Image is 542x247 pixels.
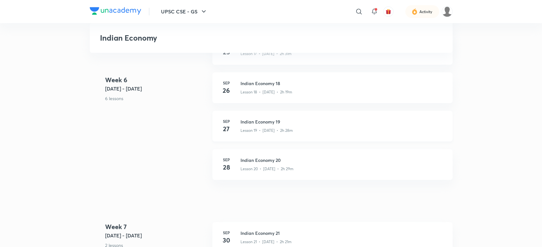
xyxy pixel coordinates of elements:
h3: Indian Economy [100,33,350,43]
h6: Sep [220,157,233,163]
p: Lesson 19 • [DATE] • 2h 28m [240,128,293,133]
p: Lesson 21 • [DATE] • 2h 21m [240,239,292,245]
h3: Indian Economy 20 [240,157,445,163]
h4: 26 [220,86,233,95]
h6: Sep [220,80,233,86]
img: Company Logo [90,7,141,15]
h4: Week 7 [105,222,207,232]
h5: [DATE] - [DATE] [105,85,207,92]
h4: 28 [220,163,233,172]
a: Company Logo [90,7,141,16]
a: Sep28Indian Economy 20Lesson 20 • [DATE] • 2h 29m [212,149,453,187]
h6: Sep [220,118,233,124]
img: avatar [386,9,391,14]
p: Lesson 17 • [DATE] • 2h 31m [240,51,292,57]
h5: [DATE] - [DATE] [105,232,207,239]
h3: Indian Economy 18 [240,80,445,87]
h4: Week 6 [105,75,207,85]
button: avatar [383,6,393,17]
h4: 30 [220,235,233,245]
p: Lesson 18 • [DATE] • 2h 19m [240,89,292,95]
h6: Sep [220,230,233,235]
h3: Indian Economy 21 [240,230,445,236]
p: Lesson 20 • [DATE] • 2h 29m [240,166,294,172]
h4: 27 [220,124,233,134]
h3: Indian Economy 19 [240,118,445,125]
a: Sep26Indian Economy 18Lesson 18 • [DATE] • 2h 19m [212,72,453,111]
img: Somdev [442,6,453,17]
p: 6 lessons [105,95,207,102]
a: Sep25Indian Economy 17Lesson 17 • [DATE] • 2h 31m [212,34,453,72]
a: Sep27Indian Economy 19Lesson 19 • [DATE] • 2h 28m [212,111,453,149]
img: activity [412,8,417,15]
button: UPSC CSE - GS [157,5,211,18]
